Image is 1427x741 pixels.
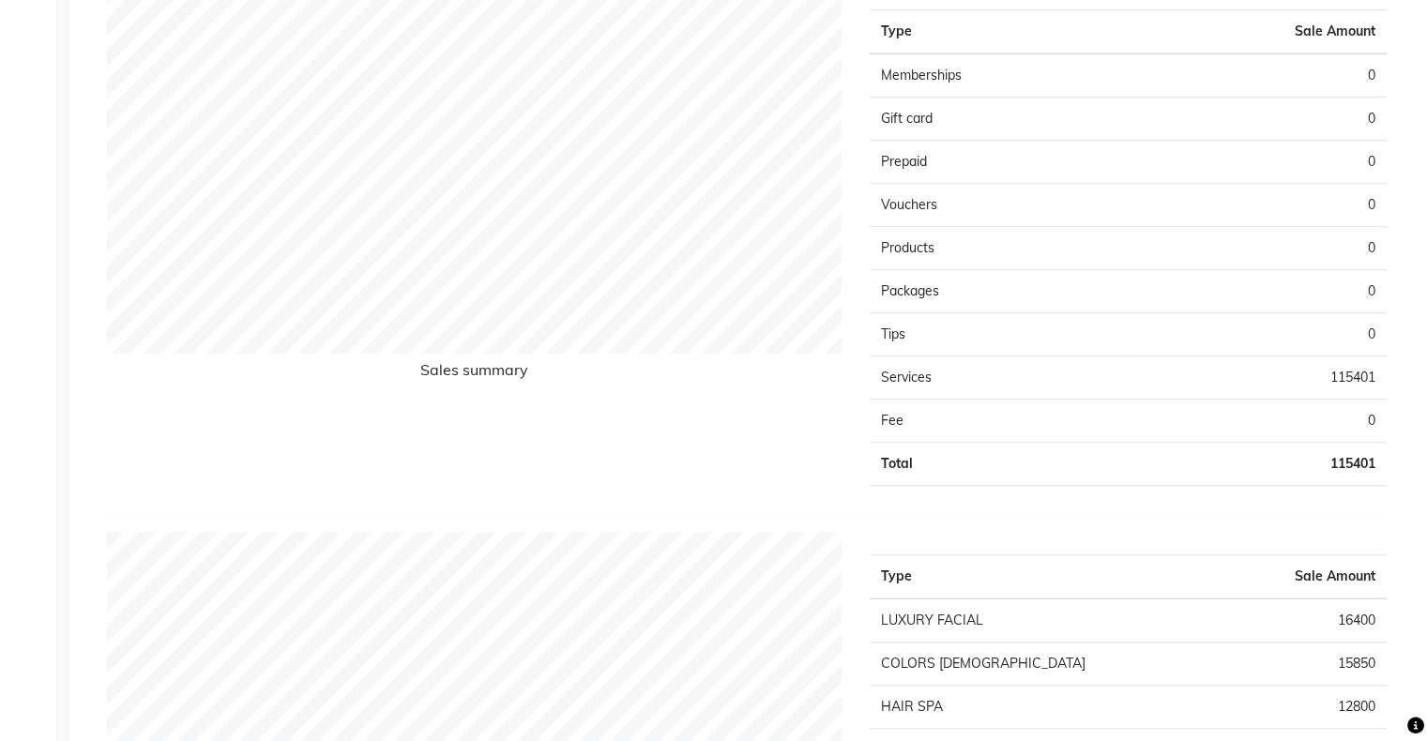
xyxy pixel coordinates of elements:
td: Prepaid [870,141,1128,184]
td: HAIR SPA [870,686,1225,729]
td: 15850 [1225,643,1387,686]
td: 0 [1129,184,1387,227]
td: Packages [870,270,1128,313]
td: 0 [1129,98,1387,141]
td: 0 [1129,227,1387,270]
th: Sale Amount [1225,555,1387,599]
td: 0 [1129,270,1387,313]
th: Type [870,555,1225,599]
td: Total [870,443,1128,486]
td: Gift card [870,98,1128,141]
td: Vouchers [870,184,1128,227]
td: Tips [870,313,1128,356]
td: 12800 [1225,686,1387,729]
td: 0 [1129,141,1387,184]
td: Services [870,356,1128,400]
td: 0 [1129,400,1387,443]
td: Memberships [870,53,1128,98]
td: Products [870,227,1128,270]
h6: Sales summary [107,361,842,386]
td: 115401 [1129,356,1387,400]
td: 0 [1129,313,1387,356]
th: Type [870,10,1128,54]
td: LUXURY FACIAL [870,598,1225,643]
td: Fee [870,400,1128,443]
td: 16400 [1225,598,1387,643]
th: Sale Amount [1129,10,1387,54]
td: COLORS [DEMOGRAPHIC_DATA] [870,643,1225,686]
td: 0 [1129,53,1387,98]
td: 115401 [1129,443,1387,486]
